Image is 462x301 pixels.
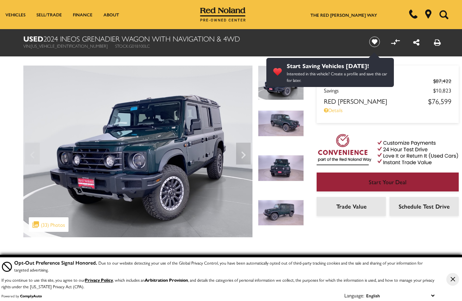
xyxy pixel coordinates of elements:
span: Stock: [115,43,129,49]
img: Used 2024 Sela Green INEOS Wagon image 2 [258,110,304,136]
span: Savings [324,86,433,94]
span: $76,599 [428,96,451,106]
strong: Used [23,33,43,44]
p: If you continue to use this site, you agree to our , which includes an , and details the categori... [1,277,434,290]
a: Schedule Test Drive [389,197,459,216]
a: Red [PERSON_NAME] $76,599 [324,96,451,106]
span: Red [PERSON_NAME] [324,96,428,106]
div: Language: [344,293,364,298]
img: Red Noland Pre-Owned [200,7,246,22]
a: Trade Value [317,197,386,216]
div: Powered by [1,294,42,298]
span: G018100LC [129,43,150,49]
a: Share this Used 2024 INEOS Grenadier Wagon With Navigation & 4WD [413,37,419,47]
img: Used 2024 Sela Green INEOS Wagon image 1 [258,66,304,100]
img: Used 2024 Sela Green INEOS Wagon image 3 [258,155,304,181]
span: Opt-Out Preference Signal Honored . [14,259,98,266]
a: Print this Used 2024 INEOS Grenadier Wagon With Navigation & 4WD [434,37,441,47]
a: Retail $87,422 [324,77,451,84]
strong: Arbitration Provision [145,277,188,283]
a: Details [324,106,451,114]
button: Open the search field [436,0,451,29]
span: Start Your Deal [369,178,407,186]
a: Privacy Policy [85,277,113,283]
button: Compare vehicle [390,36,401,47]
a: Start Your Deal [317,173,459,191]
span: $10,823 [433,86,451,94]
div: Due to our website detecting your use of the Global Privacy Control, you have been automatically ... [14,259,436,273]
img: Used 2024 Sela Green INEOS Wagon image 4 [258,200,304,226]
a: The Red [PERSON_NAME] Way [310,12,377,18]
a: Red Noland Pre-Owned [200,10,246,17]
del: $87,422 [433,77,451,84]
span: Schedule Test Drive [399,202,450,210]
span: [US_VEHICLE_IDENTIFICATION_NUMBER] [31,43,108,49]
img: Used 2024 Sela Green INEOS Wagon image 1 [23,66,252,237]
span: Trade Value [336,202,367,210]
button: Close Button [446,273,459,286]
h1: 2024 INEOS Grenadier Wagon With Navigation & 4WD [23,35,357,43]
a: ComplyAuto [20,293,42,298]
div: (33) Photos [29,217,68,232]
select: Language Select [364,292,436,300]
span: VIN: [23,43,31,49]
span: Retail [324,77,433,84]
button: Save vehicle [367,36,383,48]
a: Savings $10,823 [324,86,451,94]
div: Next [236,143,251,165]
